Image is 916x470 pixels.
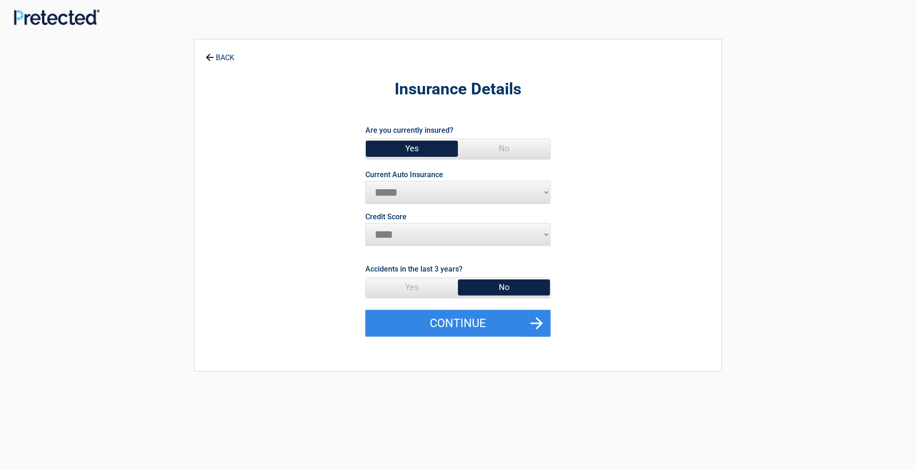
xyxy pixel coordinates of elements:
label: Accidents in the last 3 years? [365,263,463,275]
span: No [458,139,550,158]
label: Are you currently insured? [365,124,453,136]
label: Credit Score [365,213,407,221]
button: Continue [365,310,551,337]
img: Main Logo [14,9,100,25]
span: No [458,278,550,297]
a: BACK [204,45,236,62]
h2: Insurance Details [245,79,671,100]
label: Current Auto Insurance [365,171,443,179]
span: Yes [366,139,458,158]
span: Yes [366,278,458,297]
